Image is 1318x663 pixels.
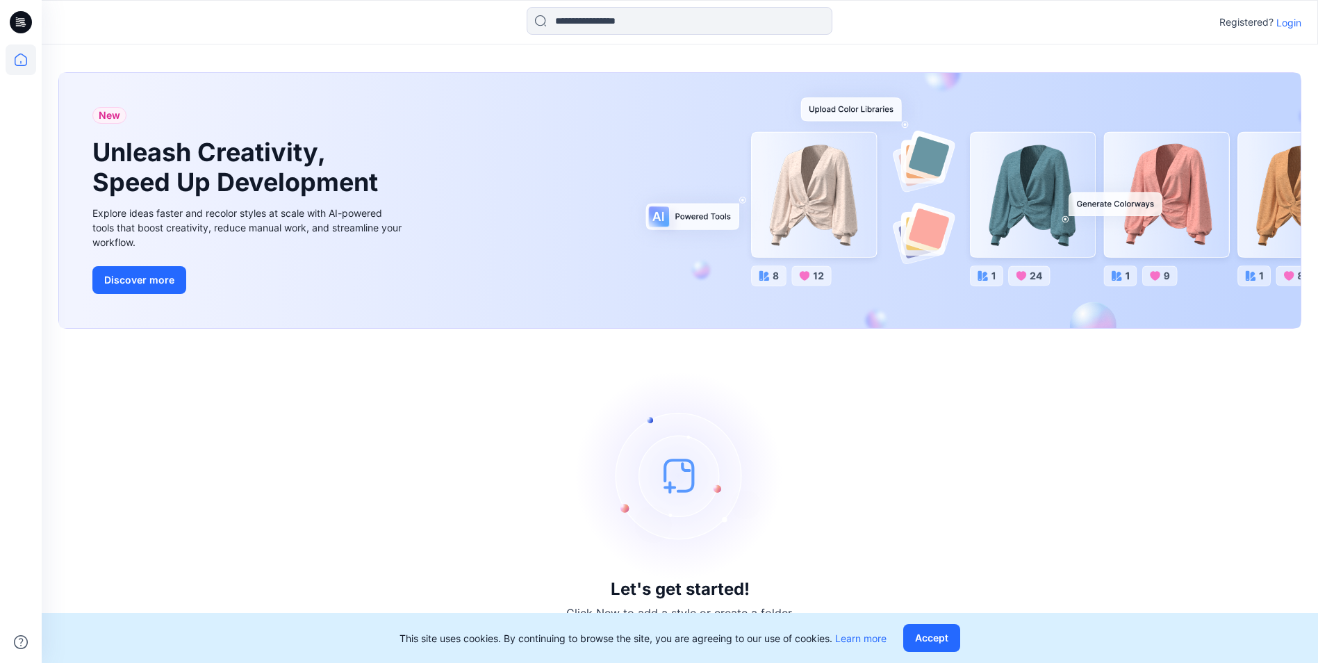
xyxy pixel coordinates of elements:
div: Explore ideas faster and recolor styles at scale with AI-powered tools that boost creativity, red... [92,206,405,249]
p: Login [1276,15,1301,30]
button: Accept [903,624,960,652]
img: empty-state-image.svg [576,371,784,580]
button: Discover more [92,266,186,294]
p: This site uses cookies. By continuing to browse the site, you are agreeing to our use of cookies. [399,631,887,646]
h3: Let's get started! [611,580,750,599]
span: New [99,107,120,124]
a: Discover more [92,266,405,294]
p: Registered? [1219,14,1274,31]
h1: Unleash Creativity, Speed Up Development [92,138,384,197]
p: Click New to add a style or create a folder. [566,605,794,621]
a: Learn more [835,632,887,644]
